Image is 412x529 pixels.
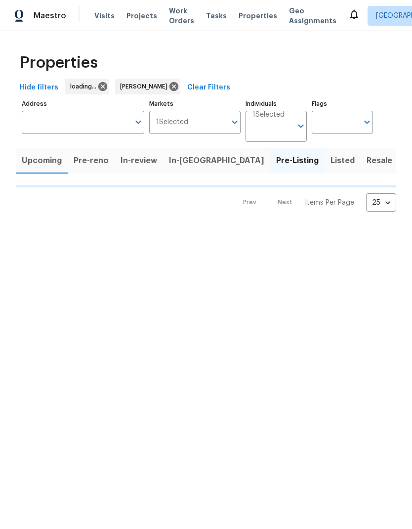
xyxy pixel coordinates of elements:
[169,154,264,168] span: In-[GEOGRAPHIC_DATA]
[366,190,396,216] div: 25
[234,193,396,212] nav: Pagination Navigation
[305,198,354,208] p: Items Per Page
[34,11,66,21] span: Maestro
[20,82,58,94] span: Hide filters
[149,101,241,107] label: Markets
[294,119,308,133] button: Open
[20,58,98,68] span: Properties
[228,115,242,129] button: Open
[70,82,100,91] span: loading...
[74,154,109,168] span: Pre-reno
[360,115,374,129] button: Open
[169,6,194,26] span: Work Orders
[246,101,307,107] label: Individuals
[131,115,145,129] button: Open
[65,79,109,94] div: loading...
[156,118,188,127] span: 1 Selected
[22,154,62,168] span: Upcoming
[120,82,171,91] span: [PERSON_NAME]
[121,154,157,168] span: In-review
[187,82,230,94] span: Clear Filters
[183,79,234,97] button: Clear Filters
[367,154,392,168] span: Resale
[312,101,373,107] label: Flags
[252,111,285,119] span: 1 Selected
[330,154,355,168] span: Listed
[206,12,227,19] span: Tasks
[16,79,62,97] button: Hide filters
[115,79,180,94] div: [PERSON_NAME]
[94,11,115,21] span: Visits
[239,11,277,21] span: Properties
[289,6,336,26] span: Geo Assignments
[126,11,157,21] span: Projects
[276,154,319,168] span: Pre-Listing
[22,101,144,107] label: Address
